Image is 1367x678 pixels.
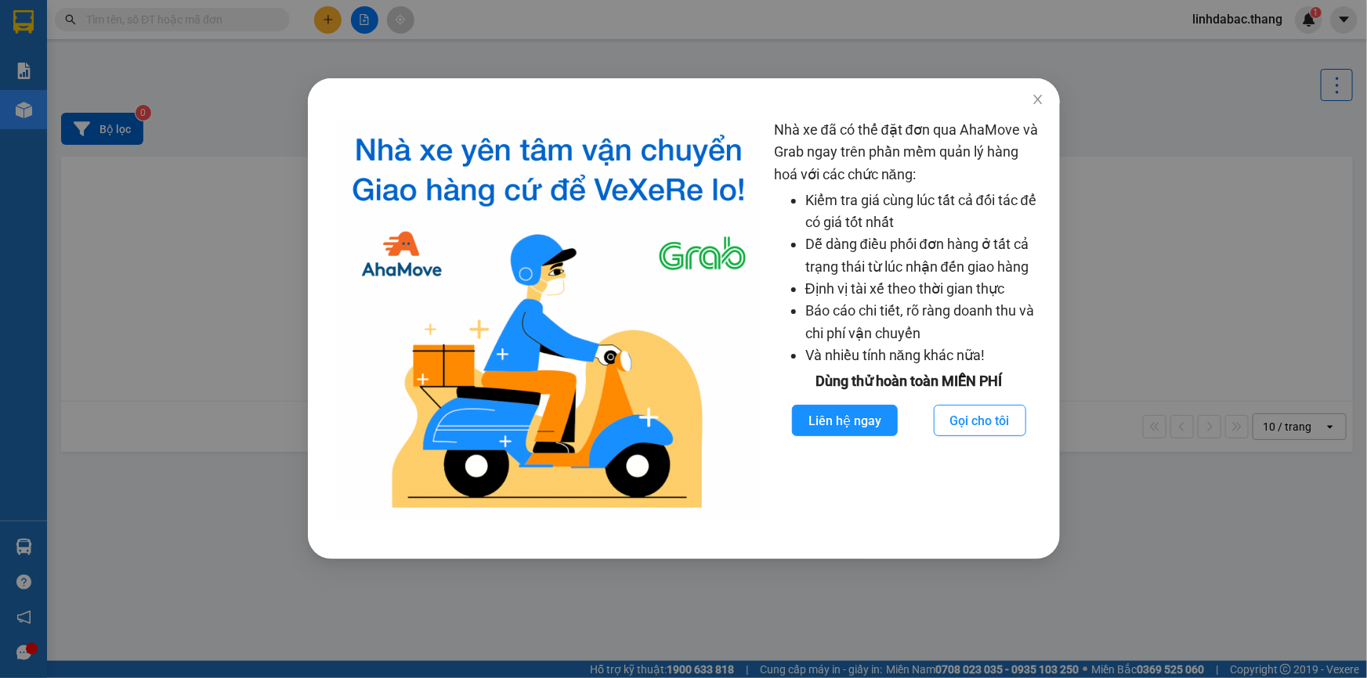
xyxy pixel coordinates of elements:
li: Báo cáo chi tiết, rõ ràng doanh thu và chi phí vận chuyển [805,300,1043,344]
button: Gọi cho tôi [933,405,1025,436]
li: Định vị tài xế theo thời gian thực [805,278,1043,300]
div: Nhà xe đã có thể đặt đơn qua AhaMove và Grab ngay trên phần mềm quản lý hàng hoá với các chức năng: [773,119,1043,520]
li: Kiểm tra giá cùng lúc tất cả đối tác để có giá tốt nhất [805,189,1043,234]
span: Liên hệ ngay [808,411,881,431]
span: close [1031,93,1043,106]
li: Dễ dàng điều phối đơn hàng ở tất cả trạng thái từ lúc nhận đến giao hàng [805,233,1043,278]
div: Dùng thử hoàn toàn MIỄN PHÍ [773,370,1043,392]
button: Liên hệ ngay [791,405,897,436]
img: logo [336,119,761,520]
li: Và nhiều tính năng khác nữa! [805,344,1043,366]
span: Gọi cho tôi [949,411,1009,431]
button: Close [1015,78,1059,122]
